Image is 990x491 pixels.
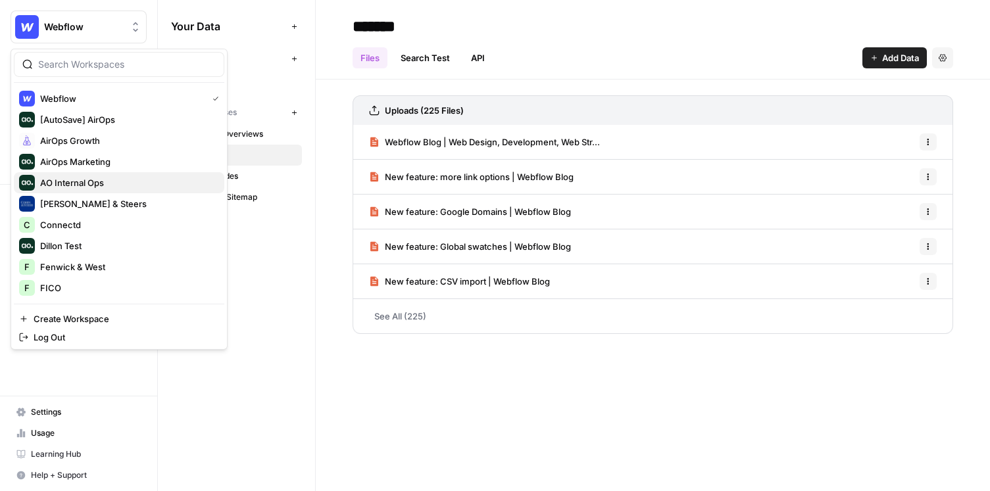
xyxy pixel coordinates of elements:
span: Webflow [40,92,202,105]
a: Webflow [171,70,302,91]
img: AO Internal Ops Logo [19,175,35,191]
a: API [463,47,493,68]
a: Usage [11,423,147,444]
span: Webflow [44,20,124,34]
a: Webflow Sitemap [171,187,302,208]
span: AirOps Growth [40,134,214,147]
span: [PERSON_NAME] & Steers [40,197,214,210]
a: See All (225) [353,299,953,333]
span: Learning Hub [31,448,141,460]
a: Style Guides [171,166,302,187]
a: Search Test [393,47,458,68]
span: New feature: more link options | Webflow Blog [385,170,574,183]
a: Create Workspace [14,310,224,328]
img: Webflow Logo [15,15,39,39]
span: Webflow [191,74,296,86]
a: Uploads (225 Files) [369,96,464,125]
a: New feature: Google Domains | Webflow Blog [369,195,571,229]
h3: Uploads (225 Files) [385,104,464,117]
span: Create Workspace [34,312,214,325]
span: New feature: Google Domains | Webflow Blog [385,205,571,218]
a: Learning Hub [11,444,147,465]
span: Style Guides [191,170,296,182]
img: Webflow Logo [19,91,35,106]
a: Settings [11,402,147,423]
img: [AutoSave] AirOps Logo [19,112,35,128]
span: Product Overviews [191,128,296,140]
a: New feature: Global swatches | Webflow Blog [369,229,571,264]
span: Sitemap [191,149,296,161]
span: C [24,218,30,231]
span: New feature: Global swatches | Webflow Blog [385,240,571,253]
span: New feature: CSV import | Webflow Blog [385,275,550,288]
img: AirOps Marketing Logo [19,154,35,170]
img: AirOps Growth Logo [19,133,35,149]
span: FICO [40,281,214,294]
span: AO Internal Ops [40,176,214,189]
span: Add Data [882,51,919,64]
img: Cohen & Steers Logo [19,196,35,212]
input: Search Workspaces [38,58,216,71]
span: Fenwick & West [40,260,214,273]
a: Sitemap [171,145,302,166]
a: Webflow Blog | Web Design, Development, Web Str... [369,125,600,159]
span: F [24,281,30,294]
a: Log Out [14,328,224,346]
a: Files [353,47,387,68]
span: [AutoSave] AirOps [40,113,214,126]
a: New feature: more link options | Webflow Blog [369,160,574,194]
img: Dillon Test Logo [19,238,35,254]
button: Workspace: Webflow [11,11,147,43]
button: Add Data [862,47,927,68]
span: Webflow Blog | Web Design, Development, Web Str... [385,135,600,149]
span: Log Out [34,331,214,344]
span: Settings [31,406,141,418]
span: Usage [31,427,141,439]
div: Workspace: Webflow [11,49,228,350]
span: Webflow Sitemap [191,191,296,203]
span: AirOps Marketing [40,155,214,168]
span: F [24,260,30,273]
span: Help + Support [31,469,141,481]
span: Connectd [40,218,214,231]
button: Help + Support [11,465,147,486]
a: New feature: CSV import | Webflow Blog [369,264,550,298]
a: Product Overviews [171,124,302,145]
span: Your Data [171,18,286,34]
span: Dillon Test [40,239,214,252]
